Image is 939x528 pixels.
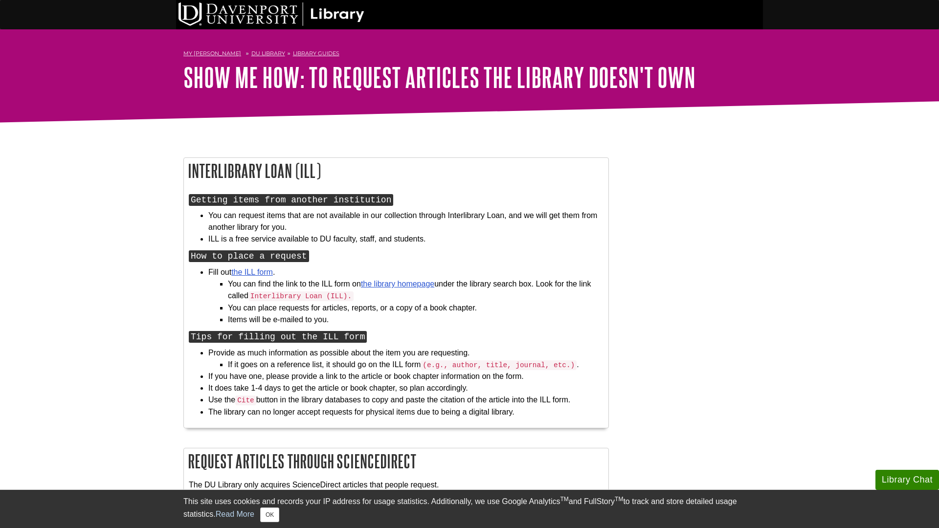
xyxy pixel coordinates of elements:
[189,331,367,343] kbd: Tips for filling out the ILL form
[228,359,604,371] li: If it goes on a reference list, it should go on the ILL form .
[293,50,339,57] a: Library Guides
[189,250,309,262] kbd: How to place a request
[251,50,285,57] a: DU Library
[560,496,568,503] sup: TM
[208,406,604,418] li: The library can no longer accept requests for physical items due to being a digital library.
[875,470,939,490] button: Library Chat
[208,382,604,394] li: It does take 1-4 days to get the article or book chapter, so plan accordingly.
[183,496,756,522] div: This site uses cookies and records your IP address for usage statistics. Additionally, we use Goo...
[183,62,695,92] a: Show Me How: To Request Articles the Library Doesn't Own
[189,479,604,491] p: The DU Library only acquires ScienceDirect articles that people request.
[235,396,256,405] code: Cite
[421,360,577,370] code: (e.g., author, title, journal, etc.)
[231,268,273,276] a: the ILL form
[208,210,604,233] li: You can request items that are not available in our collection through Interlibrary Loan, and we ...
[208,347,604,371] li: Provide as much information as possible about the item you are requesting.
[184,448,608,474] h2: Request Articles through ScienceDirect
[184,158,608,184] h2: InterLibrary Loan (ILL)
[208,371,604,382] li: If you have one, please provide a link to the article or book chapter information on the form.
[183,49,241,58] a: My [PERSON_NAME]
[228,302,604,314] li: You can place requests for articles, reports, or a copy of a book chapter.
[208,233,604,245] li: ILL is a free service available to DU faculty, staff, and students.
[208,266,604,326] li: Fill out .
[228,314,604,326] li: Items will be e-mailed to you.
[615,496,623,503] sup: TM
[216,510,254,518] a: Read More
[260,507,279,522] button: Close
[361,280,434,288] a: the library homepage
[189,194,393,206] kbd: Getting items from another institution
[179,2,364,26] img: DU Library
[248,291,354,301] code: Interlibrary Loan (ILL).
[208,394,604,406] li: Use the button in the library databases to copy and paste the citation of the article into the IL...
[183,47,756,63] nav: breadcrumb
[228,278,604,302] li: You can find the link to the ILL form on under the library search box. Look for the link called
